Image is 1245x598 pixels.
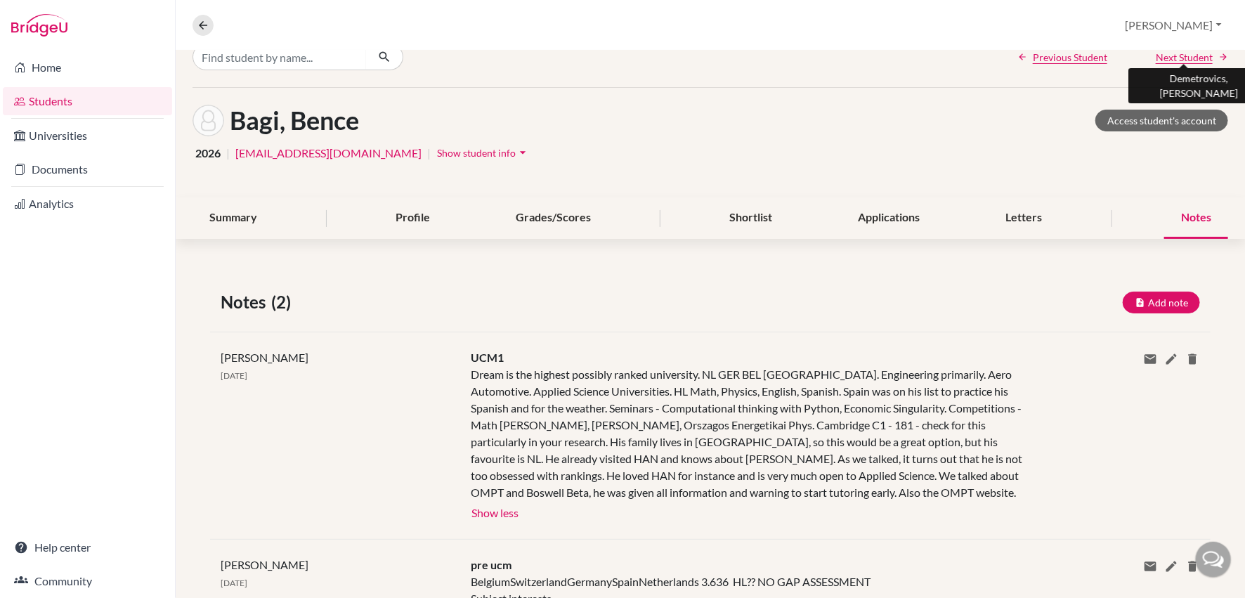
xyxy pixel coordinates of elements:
[379,197,447,239] div: Profile
[221,578,247,588] span: [DATE]
[1033,50,1107,65] span: Previous Student
[3,122,172,150] a: Universities
[1123,292,1200,313] button: Add note
[221,351,308,364] span: [PERSON_NAME]
[226,145,230,162] span: |
[436,142,530,164] button: Show student infoarrow_drop_down
[3,53,172,82] a: Home
[1156,50,1213,65] span: Next Student
[3,567,172,595] a: Community
[235,145,422,162] a: [EMAIL_ADDRESS][DOMAIN_NAME]
[1119,12,1228,39] button: [PERSON_NAME]
[3,87,172,115] a: Students
[471,351,504,364] span: UCM1
[3,190,172,218] a: Analytics
[3,155,172,183] a: Documents
[1156,50,1228,65] a: Next Student
[3,533,172,561] a: Help center
[842,197,937,239] div: Applications
[499,197,608,239] div: Grades/Scores
[471,366,1034,501] div: Dream is the highest possibly ranked university. NL GER BEL [GEOGRAPHIC_DATA]. Engineering primar...
[471,558,511,571] span: pre ucm
[230,105,359,136] h1: Bagi, Bence
[195,145,221,162] span: 2026
[11,14,67,37] img: Bridge-U
[1095,110,1228,131] a: Access student's account
[221,290,271,315] span: Notes
[713,197,790,239] div: Shortlist
[471,501,519,522] button: Show less
[221,370,247,381] span: [DATE]
[193,197,274,239] div: Summary
[516,145,530,160] i: arrow_drop_down
[221,558,308,571] span: [PERSON_NAME]
[32,10,61,22] span: Help
[989,197,1060,239] div: Letters
[193,105,224,136] img: Bence Bagi's avatar
[427,145,431,162] span: |
[1017,50,1107,65] a: Previous Student
[193,44,367,70] input: Find student by name...
[1164,197,1228,239] div: Notes
[271,290,296,315] span: (2)
[437,147,516,159] span: Show student info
